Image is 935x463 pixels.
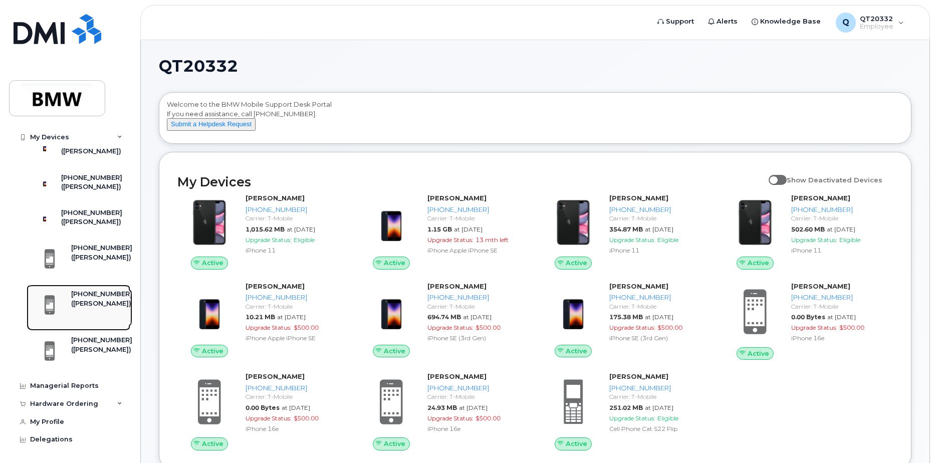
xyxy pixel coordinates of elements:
[609,302,707,311] div: Carrier: T-Mobile
[609,334,707,342] div: iPhone SE (3rd Gen)
[476,324,501,331] span: $500.00
[476,236,509,244] span: 13 mth left
[791,293,889,302] div: [PHONE_NUMBER]
[246,214,343,222] div: Carrier: T-Mobile
[609,424,707,433] div: Cell Phone Cat S22 Flip
[246,414,292,422] span: Upgrade Status:
[723,282,893,360] a: Active[PERSON_NAME][PHONE_NUMBER]Carrier: T-Mobile0.00 Bytesat [DATE]Upgrade Status:$500.00iPhone...
[177,174,764,189] h2: My Devices
[427,194,487,202] strong: [PERSON_NAME]
[427,372,487,380] strong: [PERSON_NAME]
[827,225,855,233] span: at [DATE]
[427,424,525,433] div: iPhone 16e
[791,324,837,331] span: Upgrade Status:
[769,170,777,178] input: Show Deactivated Devices
[657,414,678,422] span: Eligible
[427,293,525,302] div: [PHONE_NUMBER]
[427,392,525,401] div: Carrier: T-Mobile
[177,282,347,358] a: Active[PERSON_NAME][PHONE_NUMBER]Carrier: T-Mobile10.21 MBat [DATE]Upgrade Status:$500.00iPhone A...
[609,246,707,255] div: iPhone 11
[723,193,893,270] a: Active[PERSON_NAME][PHONE_NUMBER]Carrier: T-Mobile502.60 MBat [DATE]Upgrade Status:EligibleiPhone 11
[609,293,707,302] div: [PHONE_NUMBER]
[609,383,707,393] div: [PHONE_NUMBER]
[427,404,457,411] span: 24.93 MB
[246,293,343,302] div: [PHONE_NUMBER]
[167,118,256,131] button: Submit a Helpdesk Request
[609,392,707,401] div: Carrier: T-Mobile
[609,313,643,321] span: 175.38 MB
[246,236,292,244] span: Upgrade Status:
[167,100,903,140] div: Welcome to the BMW Mobile Support Desk Portal If you need assistance, call [PHONE_NUMBER].
[246,205,343,214] div: [PHONE_NUMBER]
[657,324,682,331] span: $500.00
[454,225,483,233] span: at [DATE]
[246,313,275,321] span: 10.21 MB
[748,258,769,268] span: Active
[427,236,474,244] span: Upgrade Status:
[359,193,529,270] a: Active[PERSON_NAME][PHONE_NUMBER]Carrier: T-Mobile1.15 GBat [DATE]Upgrade Status:13 mth leftiPhon...
[185,287,233,335] img: image20231002-3703462-10zne2t.jpeg
[891,419,927,455] iframe: Messenger Launcher
[827,313,856,321] span: at [DATE]
[566,439,587,448] span: Active
[359,282,529,358] a: Active[PERSON_NAME][PHONE_NUMBER]Carrier: T-Mobile694.74 MBat [DATE]Upgrade Status:$500.00iPhone ...
[459,404,488,411] span: at [DATE]
[463,313,492,321] span: at [DATE]
[609,404,643,411] span: 251.02 MB
[791,236,837,244] span: Upgrade Status:
[609,414,655,422] span: Upgrade Status:
[609,225,643,233] span: 354.87 MB
[294,414,319,422] span: $500.00
[645,313,673,321] span: at [DATE]
[657,236,678,244] span: Eligible
[541,282,711,358] a: Active[PERSON_NAME][PHONE_NUMBER]Carrier: T-Mobile175.38 MBat [DATE]Upgrade Status:$500.00iPhone ...
[277,313,306,321] span: at [DATE]
[645,404,673,411] span: at [DATE]
[294,236,315,244] span: Eligible
[185,198,233,247] img: iPhone_11.jpg
[549,198,597,247] img: iPhone_11.jpg
[609,282,668,290] strong: [PERSON_NAME]
[748,349,769,358] span: Active
[177,372,347,450] a: Active[PERSON_NAME][PHONE_NUMBER]Carrier: T-Mobile0.00 Bytesat [DATE]Upgrade Status:$500.00iPhone...
[427,302,525,311] div: Carrier: T-Mobile
[427,214,525,222] div: Carrier: T-Mobile
[246,194,305,202] strong: [PERSON_NAME]
[427,282,487,290] strong: [PERSON_NAME]
[541,193,711,270] a: Active[PERSON_NAME][PHONE_NUMBER]Carrier: T-Mobile354.87 MBat [DATE]Upgrade Status:EligibleiPhone 11
[246,324,292,331] span: Upgrade Status:
[246,424,343,433] div: iPhone 16e
[645,225,673,233] span: at [DATE]
[246,392,343,401] div: Carrier: T-Mobile
[384,258,405,268] span: Active
[294,324,319,331] span: $500.00
[839,324,864,331] span: $500.00
[566,258,587,268] span: Active
[427,414,474,422] span: Upgrade Status:
[282,404,310,411] span: at [DATE]
[246,282,305,290] strong: [PERSON_NAME]
[367,287,415,335] img: image20231002-3703462-1angbar.jpeg
[541,372,711,450] a: Active[PERSON_NAME][PHONE_NUMBER]Carrier: T-Mobile251.02 MBat [DATE]Upgrade Status:EligibleCell P...
[427,334,525,342] div: iPhone SE (3rd Gen)
[287,225,315,233] span: at [DATE]
[202,258,223,268] span: Active
[549,287,597,335] img: image20231002-3703462-1angbar.jpeg
[609,324,655,331] span: Upgrade Status:
[202,439,223,448] span: Active
[791,282,850,290] strong: [PERSON_NAME]
[177,193,347,270] a: Active[PERSON_NAME][PHONE_NUMBER]Carrier: T-Mobile1,015.62 MBat [DATE]Upgrade Status:EligibleiPho...
[367,198,415,247] img: image20231002-3703462-10zne2t.jpeg
[246,246,343,255] div: iPhone 11
[609,236,655,244] span: Upgrade Status:
[476,414,501,422] span: $500.00
[609,372,668,380] strong: [PERSON_NAME]
[384,439,405,448] span: Active
[427,205,525,214] div: [PHONE_NUMBER]
[427,225,452,233] span: 1.15 GB
[246,225,285,233] span: 1,015.62 MB
[791,246,889,255] div: iPhone 11
[791,302,889,311] div: Carrier: T-Mobile
[246,302,343,311] div: Carrier: T-Mobile
[427,246,525,255] div: iPhone Apple iPhone SE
